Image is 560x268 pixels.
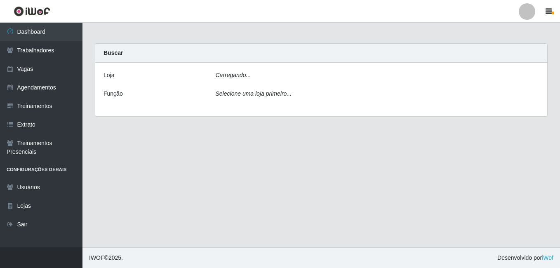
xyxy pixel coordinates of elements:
[542,254,553,261] a: iWof
[89,254,104,261] span: IWOF
[216,90,292,97] i: Selecione uma loja primeiro...
[216,72,251,78] i: Carregando...
[497,254,553,262] span: Desenvolvido por
[89,254,123,262] span: © 2025 .
[104,71,114,80] label: Loja
[104,49,123,56] strong: Buscar
[14,6,50,16] img: CoreUI Logo
[104,89,123,98] label: Função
